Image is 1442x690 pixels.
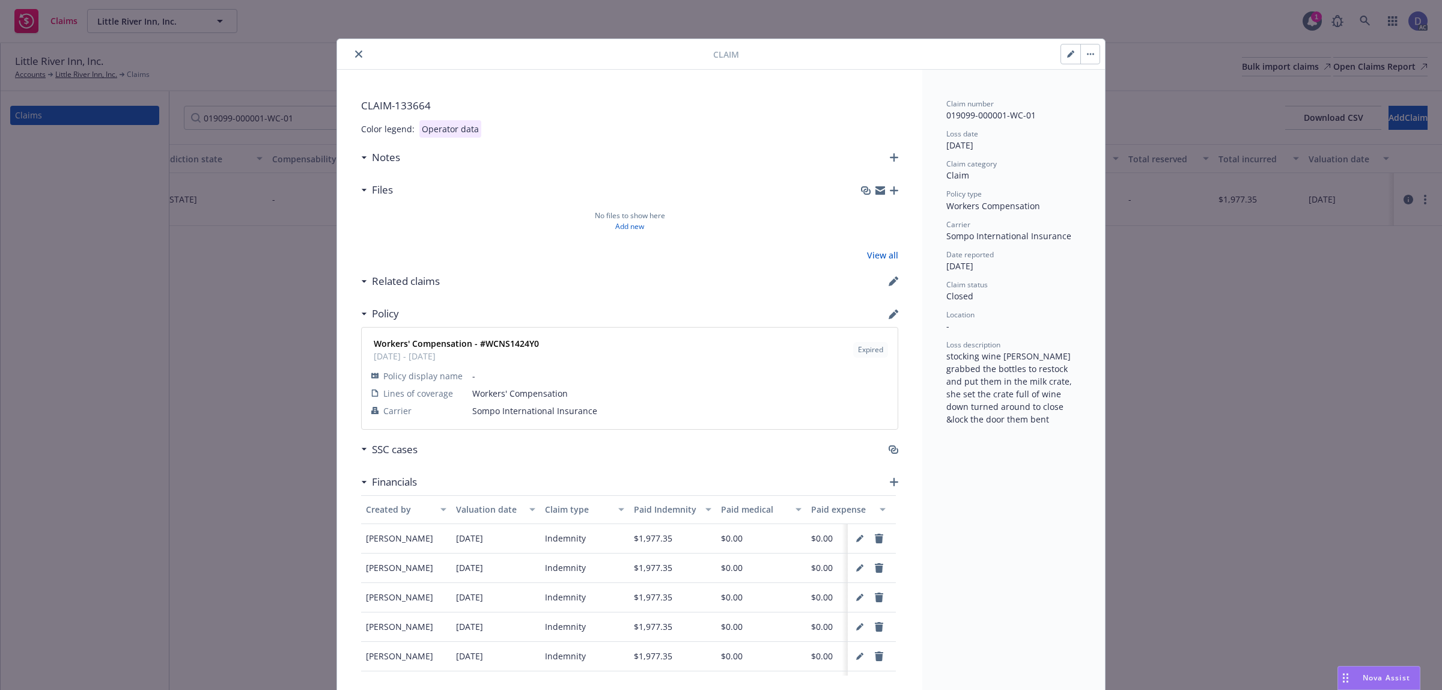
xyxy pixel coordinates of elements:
[456,620,483,633] div: [DATE]
[456,561,483,574] div: [DATE]
[811,532,833,545] div: $0.00
[451,495,540,524] button: Valuation date
[361,123,415,135] div: Color legend:
[361,554,451,583] div: [PERSON_NAME]
[853,590,867,605] a: pencil
[361,474,417,490] div: Financials
[372,273,440,289] h3: Related claims
[545,620,586,633] div: Indemnity
[634,650,672,662] div: $1,977.35
[456,591,483,603] div: [DATE]
[721,561,743,574] div: $0.00
[545,561,586,574] div: Indemnity
[858,344,883,355] span: Expired
[946,139,1081,151] div: [DATE]
[890,495,999,524] button: Reserved indemnity
[946,350,1081,426] div: stocking wine [PERSON_NAME] grabbed the bottles to restock and put them in the milk crate, she se...
[472,370,888,382] span: -
[540,495,629,524] button: Claim type
[721,591,743,603] div: $0.00
[811,503,872,516] div: Paid expense
[634,532,672,545] div: $1,977.35
[721,503,788,516] div: Paid medical
[1363,673,1410,683] span: Nova Assist
[946,340,1000,350] span: Loss description
[361,99,898,113] span: CLAIM- 133664
[946,320,949,332] span: -
[811,591,833,603] div: $0.00
[867,249,898,261] a: View all
[472,387,888,400] span: Workers' Compensation
[946,129,978,139] span: Loss date
[372,442,418,457] h3: SSC cases
[853,561,867,575] a: pencil
[361,524,451,554] div: [PERSON_NAME]
[634,561,672,574] div: $1,977.35
[634,591,672,603] div: $1,977.35
[419,120,481,138] div: Operator data
[811,561,833,574] div: $0.00
[383,405,412,417] span: Carrier
[853,649,867,664] a: pencil
[716,495,806,524] button: Paid medical
[946,260,1081,272] div: [DATE]
[946,219,970,230] span: Carrier
[361,612,451,642] div: [PERSON_NAME]
[595,210,665,221] span: No files to show here
[946,249,994,260] span: Date reported
[545,503,611,516] div: Claim type
[351,47,366,61] button: close
[629,495,716,524] button: Paid Indemnity
[615,221,644,232] a: Add new
[946,290,1081,302] div: Closed
[895,503,981,516] div: Reserved indemnity
[946,230,1081,242] div: Sompo International Insurance
[361,150,400,165] div: Notes
[721,620,743,633] div: $0.00
[361,182,393,198] div: Files
[811,620,833,633] div: $0.00
[361,306,399,322] div: Policy
[372,306,399,322] h3: Policy
[946,189,982,199] span: Policy type
[946,200,1081,212] div: Workers Compensation
[853,531,867,546] a: pencil
[361,327,898,430] a: Workers' Compensation - #WCNS1424Y0[DATE] - [DATE]ExpiredPolicy display name-Lines of coverageWor...
[946,159,997,169] span: Claim category
[713,48,739,61] span: Claim
[361,442,418,457] div: SSC cases
[372,474,417,490] h3: Financials
[361,583,451,612] div: [PERSON_NAME]
[853,620,867,634] a: pencil
[383,370,463,382] span: Policy display name
[634,620,672,633] div: $1,977.35
[361,495,451,524] button: Created by
[946,99,994,109] span: Claim number
[1337,666,1420,690] button: Nova Assist
[634,503,698,516] div: Paid Indemnity
[872,649,886,664] a: remove
[872,531,886,546] a: remove
[456,650,483,662] div: [DATE]
[1338,667,1353,689] div: Drag to move
[361,642,451,671] div: [PERSON_NAME]
[383,387,453,400] span: Lines of coverage
[806,495,890,524] button: Paid expense
[872,620,886,634] a: remove
[811,650,833,662] div: $0.00
[721,650,743,662] div: $0.00
[372,150,400,165] h3: Notes
[456,503,522,516] div: Valuation date
[545,591,586,603] div: Indemnity
[946,279,988,290] span: Claim status
[361,273,440,289] div: Related claims
[374,350,539,362] span: [DATE] - [DATE]
[374,338,539,349] strong: Workers' Compensation - #WCNS1424Y0
[472,405,888,417] span: Sompo International Insurance
[872,561,886,575] a: remove
[946,169,1081,182] div: Claim
[721,532,743,545] div: $0.00
[456,532,483,545] div: [DATE]
[372,182,393,198] h3: Files
[946,310,975,320] span: Location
